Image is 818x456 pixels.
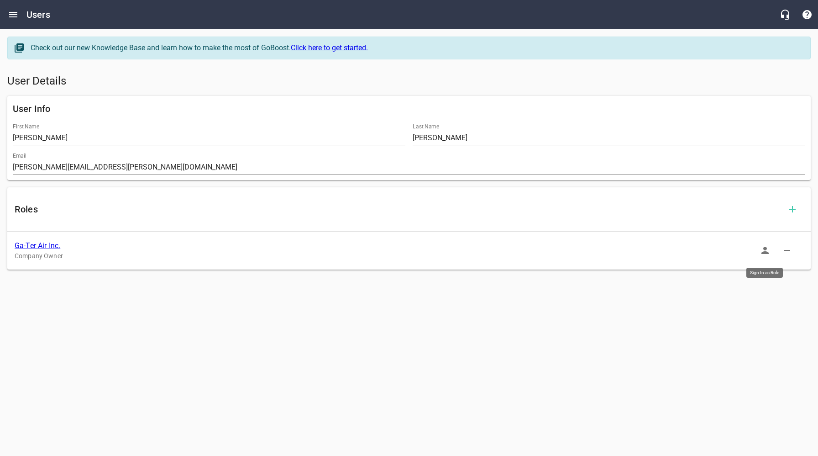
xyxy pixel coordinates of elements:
button: Delete Role [776,239,798,261]
label: Email [13,153,26,159]
label: Last Name [413,124,439,129]
button: Live Chat [774,4,796,26]
h6: User Info [13,101,805,116]
a: Ga-Ter Air Inc. [15,241,60,250]
h5: User Details [7,74,811,89]
h6: Roles [15,202,781,217]
h6: Users [26,7,50,22]
p: Company Owner [15,251,789,261]
a: Click here to get started. [291,43,368,52]
button: Open drawer [2,4,24,26]
label: First Name [13,124,39,129]
button: Add Role [781,198,803,220]
div: Check out our new Knowledge Base and learn how to make the most of GoBoost. [31,42,801,53]
button: Support Portal [796,4,818,26]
